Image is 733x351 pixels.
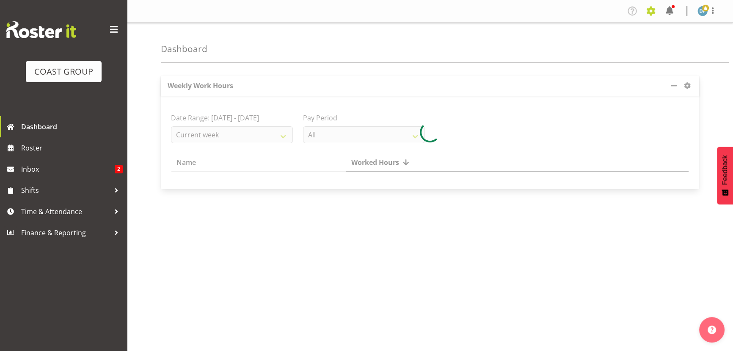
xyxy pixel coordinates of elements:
div: COAST GROUP [34,65,93,78]
span: Time & Attendance [21,205,110,218]
img: david-forte1134.jpg [697,6,708,16]
span: Inbox [21,163,115,175]
span: 2 [115,165,123,173]
span: Shifts [21,184,110,197]
span: Dashboard [21,120,123,133]
h4: Dashboard [161,44,207,54]
img: Rosterit website logo [6,21,76,38]
button: Feedback - Show survey [717,147,733,204]
span: Roster [21,142,123,154]
span: Finance & Reporting [21,226,110,239]
img: help-xxl-2.png [708,326,716,334]
span: Feedback [721,155,729,185]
